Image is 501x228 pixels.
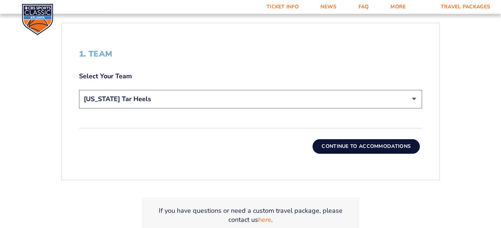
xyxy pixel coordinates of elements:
img: CBS Sports Classic [22,4,53,35]
h2: 1. Team [79,49,422,59]
p: If you have questions or need a custom travel package, please contact us . [150,206,351,224]
button: Continue To Accommodations [312,139,420,154]
a: here [258,215,271,224]
label: Select Your Team [79,72,422,81]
